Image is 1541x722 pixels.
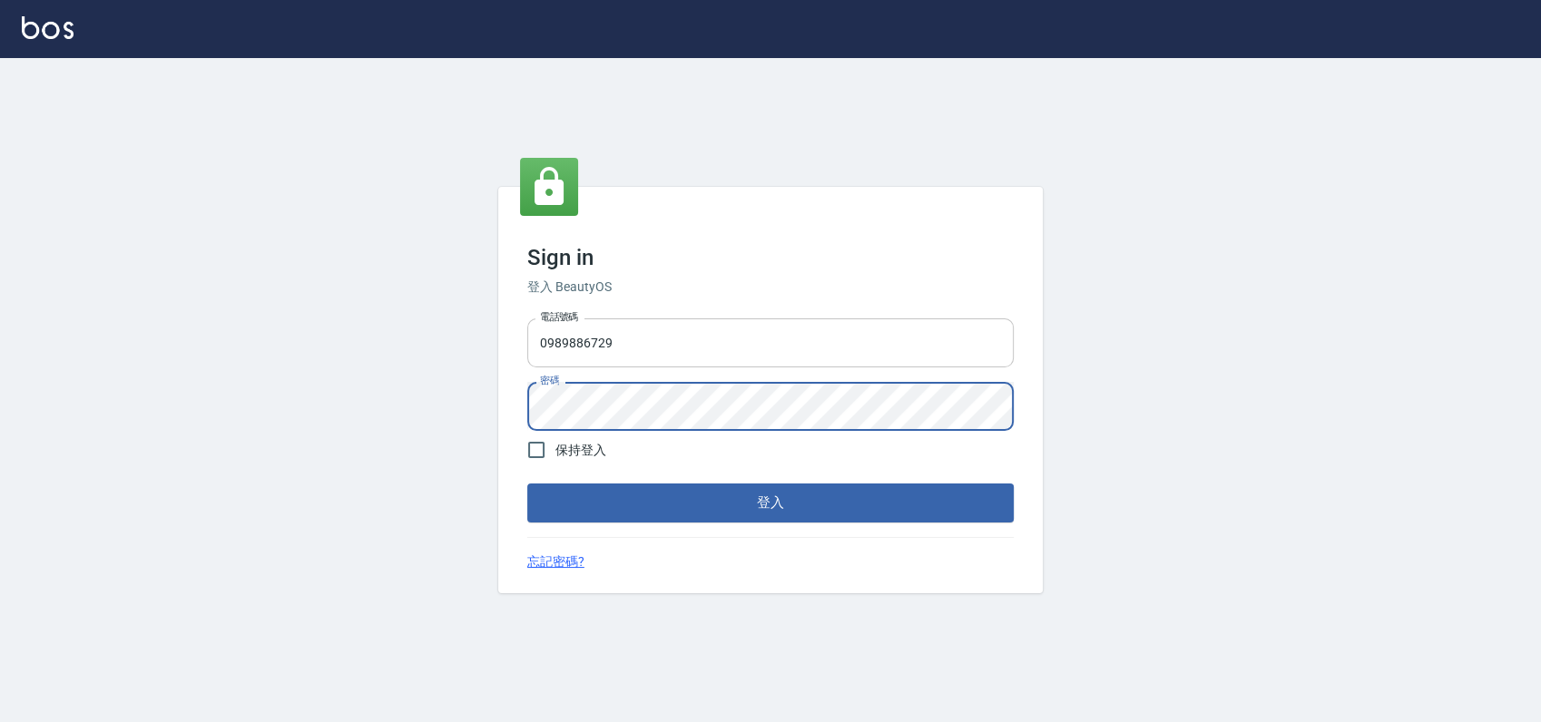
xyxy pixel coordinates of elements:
[527,483,1014,522] button: 登入
[540,310,578,324] label: 電話號碼
[555,441,606,460] span: 保持登入
[527,278,1014,297] h6: 登入 BeautyOS
[540,374,559,387] label: 密碼
[527,552,584,571] a: 忘記密碼?
[527,245,1014,270] h3: Sign in
[22,16,74,39] img: Logo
